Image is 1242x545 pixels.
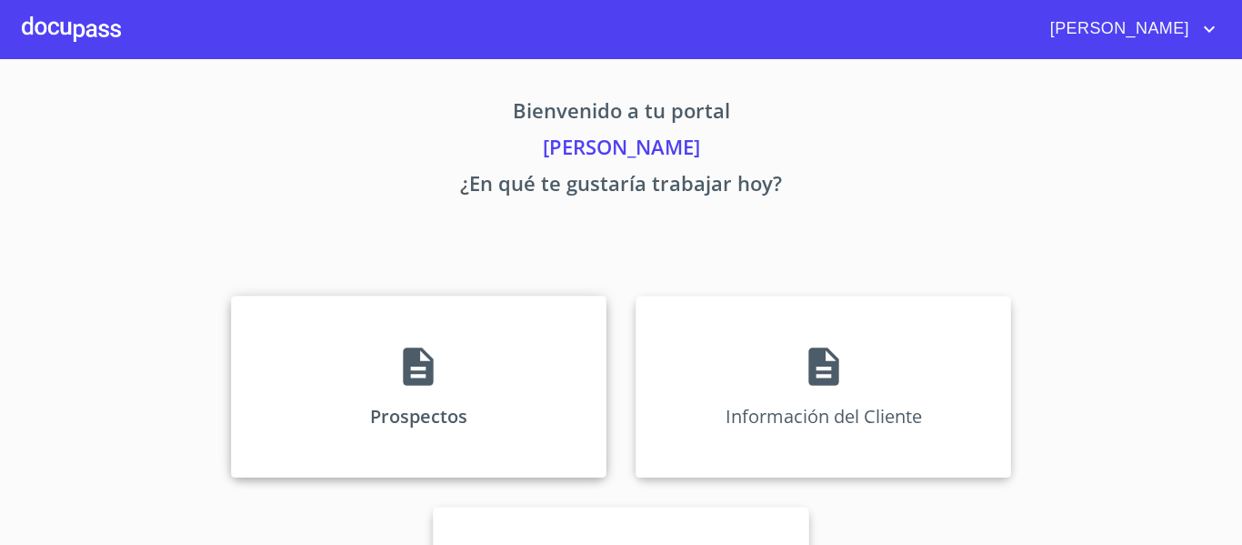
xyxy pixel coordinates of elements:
p: ¿En qué te gustaría trabajar hoy? [61,168,1181,205]
p: [PERSON_NAME] [61,132,1181,168]
button: account of current user [1037,15,1220,44]
p: Bienvenido a tu portal [61,96,1181,132]
p: Prospectos [370,404,467,429]
span: [PERSON_NAME] [1037,15,1198,44]
p: Información del Cliente [726,404,922,429]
